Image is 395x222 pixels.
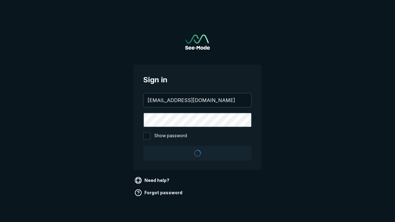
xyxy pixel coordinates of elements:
span: Show password [154,132,187,140]
img: See-Mode Logo [185,35,210,50]
a: Forgot password [133,188,185,198]
a: Go to sign in [185,35,210,50]
a: Need help? [133,175,172,185]
span: Sign in [143,74,252,85]
input: your@email.com [144,93,251,107]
